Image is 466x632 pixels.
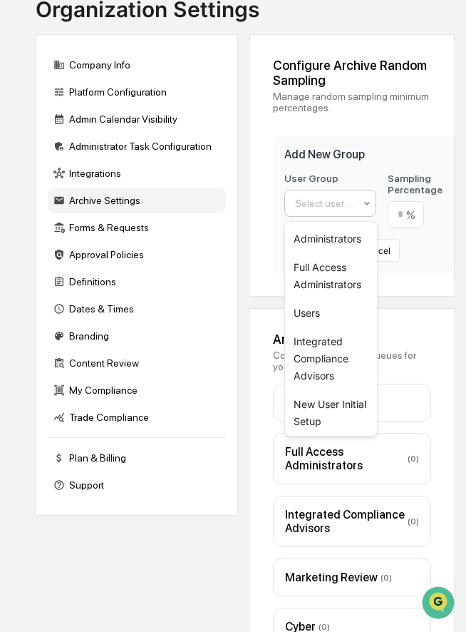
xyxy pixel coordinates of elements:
iframe: Open customer support [420,585,459,623]
span: Preclearance [29,180,92,194]
button: Start new chat [242,113,259,131]
div: Manage random sampling minimum percentages. [273,91,432,113]
span: ( 0 ) [380,573,392,583]
div: Approval Policies [48,242,226,267]
div: Content Review [48,350,226,376]
div: Full Access Administrators [285,253,377,299]
div: Plan & Billing [48,445,226,471]
span: Pylon [142,242,172,253]
a: 🗄️Attestations [98,174,182,200]
span: Data Lookup [29,207,90,221]
div: Integrated Compliance Advisors [285,508,420,535]
img: 1746055101610-c473b297-6a78-478c-a979-82029cc54cd1 [14,109,40,135]
div: Configure Archive Random Sampling [273,58,432,88]
span: ( 0 ) [319,622,330,632]
div: 🖐️ [14,181,26,193]
div: Integrated Compliance Advisors [285,327,377,390]
div: Admin Calendar Visibility [48,106,226,132]
div: Users [285,299,377,327]
div: Branding [48,323,226,349]
div: Full Access Administrators [285,445,420,472]
div: Marketing Review [285,571,420,584]
div: We're available if you need us! [48,123,180,135]
div: 🗄️ [103,181,115,193]
div: Configure the archive queues for your organization. [273,350,432,372]
label: Sampling Percentage [388,173,442,195]
div: Integrations [48,160,226,186]
span: Attestations [118,180,177,194]
div: Definitions [48,269,226,295]
div: Platform Configuration [48,79,226,105]
div: Trade Compliance [48,404,226,430]
div: Archive Settings [48,188,226,213]
div: Archive Queues [273,332,432,347]
div: Support [48,472,226,498]
span: ( 0 ) [408,454,419,464]
div: Forms & Requests [48,215,226,240]
div: Start new chat [48,109,234,123]
label: User Group [284,173,377,184]
div: Administrators [285,225,377,253]
div: Company Info [48,52,226,78]
div: 🔎 [14,208,26,220]
div: New User Initial Setup [285,390,377,436]
div: Administrator Task Configuration [48,133,226,159]
div: My Compliance [48,377,226,403]
span: ( 0 ) [408,516,419,526]
div: Dates & Times [48,296,226,322]
p: How can we help? [14,30,259,53]
h3: Add New Group [284,148,443,161]
a: 🖐️Preclearance [9,174,98,200]
a: Powered byPylon [100,241,172,253]
a: 🔎Data Lookup [9,201,95,227]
